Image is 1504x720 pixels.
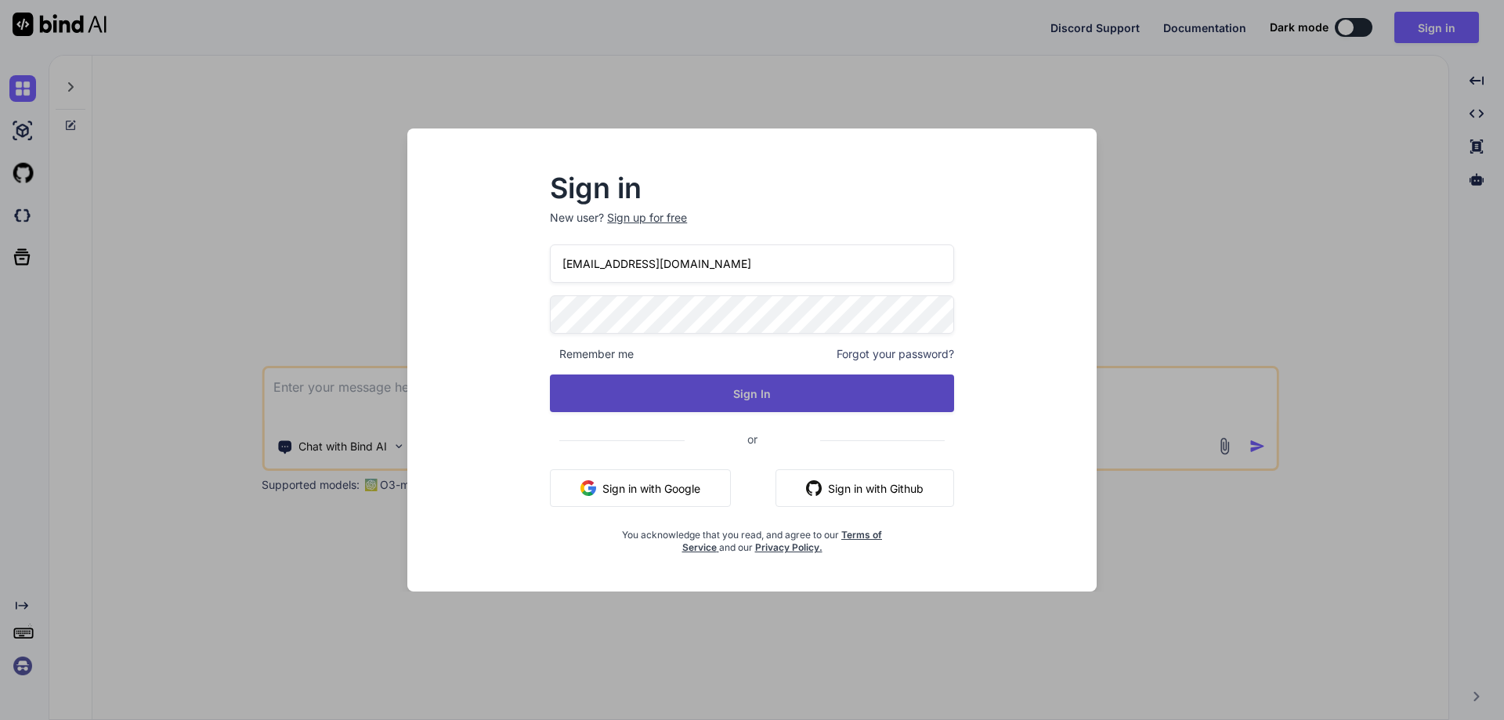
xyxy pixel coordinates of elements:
[550,175,954,201] h2: Sign in
[755,541,822,553] a: Privacy Policy.
[607,210,687,226] div: Sign up for free
[682,529,883,553] a: Terms of Service
[550,469,731,507] button: Sign in with Google
[837,346,954,362] span: Forgot your password?
[550,374,954,412] button: Sign In
[550,346,634,362] span: Remember me
[806,480,822,496] img: github
[685,420,820,458] span: or
[775,469,954,507] button: Sign in with Github
[617,519,887,554] div: You acknowledge that you read, and agree to our and our
[550,210,954,244] p: New user?
[580,480,596,496] img: google
[550,244,954,283] input: Login or Email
